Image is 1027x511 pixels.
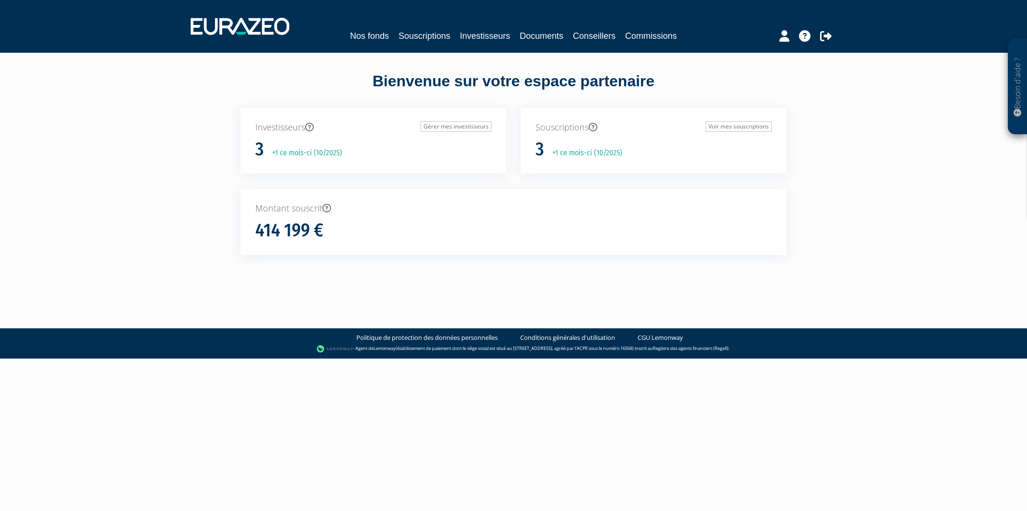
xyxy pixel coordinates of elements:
div: Bienvenue sur votre espace partenaire [233,70,794,108]
h1: 3 [255,139,264,160]
a: Voir mes souscriptions [706,121,772,132]
a: Documents [520,29,563,43]
div: - Agent de (établissement de paiement dont le siège social est situé au [STREET_ADDRESS], agréé p... [10,344,1017,354]
a: Souscriptions [399,29,450,43]
p: +1 ce mois-ci (10/2025) [546,148,622,159]
a: Registre des agents financiers (Regafi) [653,345,729,351]
p: Investisseurs [255,121,491,134]
a: Commissions [625,29,677,43]
p: Souscriptions [536,121,772,134]
a: Conditions générales d'utilisation [520,333,615,342]
a: Lemonway [374,345,396,351]
p: Montant souscrit [255,202,772,215]
a: CGU Lemonway [638,333,683,342]
a: Conseillers [573,29,616,43]
p: +1 ce mois-ci (10/2025) [265,148,342,159]
h1: 414 199 € [255,221,323,241]
p: Besoin d'aide ? [1012,44,1023,130]
img: 1732889491-logotype_eurazeo_blanc_rvb.png [191,18,289,35]
a: Investisseurs [460,29,510,43]
a: Nos fonds [350,29,389,43]
a: Gérer mes investisseurs [421,121,491,132]
h1: 3 [536,139,544,160]
img: logo-lemonway.png [317,344,354,354]
a: Politique de protection des données personnelles [356,333,498,342]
